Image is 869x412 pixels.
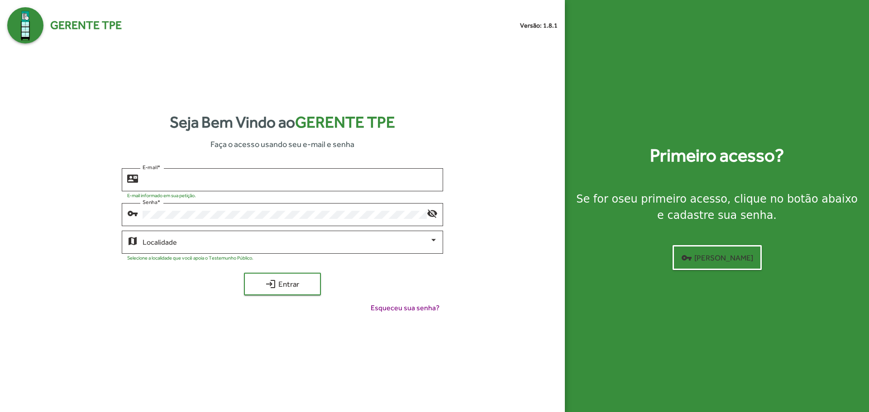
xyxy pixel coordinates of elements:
[295,113,395,131] span: Gerente TPE
[618,193,727,205] strong: seu primeiro acesso
[170,110,395,134] strong: Seja Bem Vindo ao
[244,273,321,295] button: Entrar
[520,21,558,30] small: Versão: 1.8.1
[681,252,692,263] mat-icon: vpn_key
[7,7,43,43] img: Logo Gerente
[265,279,276,289] mat-icon: login
[50,17,122,34] span: Gerente TPE
[127,235,138,246] mat-icon: map
[127,208,138,218] mat-icon: vpn_key
[576,191,858,223] div: Se for o , clique no botão abaixo e cadastre sua senha.
[673,245,762,270] button: [PERSON_NAME]
[371,303,439,313] span: Esqueceu sua senha?
[127,255,253,260] mat-hint: Selecione a localidade que você apoia o Testemunho Público.
[252,276,313,292] span: Entrar
[681,250,753,266] span: [PERSON_NAME]
[210,138,354,150] span: Faça o acesso usando seu e-mail e senha
[650,142,784,169] strong: Primeiro acesso?
[127,193,196,198] mat-hint: E-mail informado em sua petição.
[427,208,438,218] mat-icon: visibility_off
[127,173,138,184] mat-icon: contact_mail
